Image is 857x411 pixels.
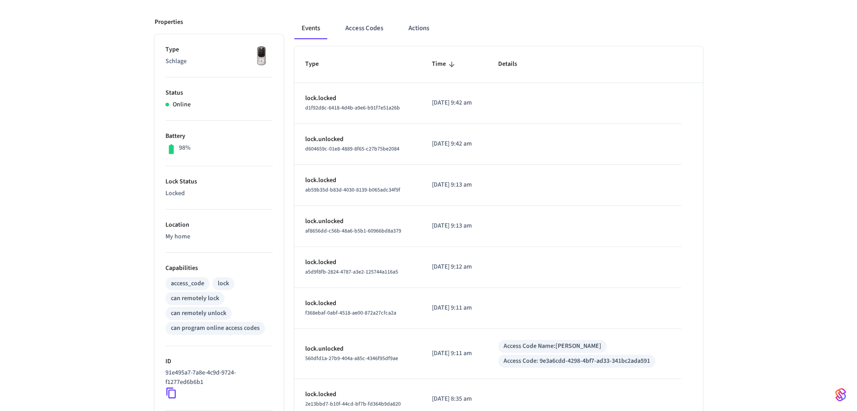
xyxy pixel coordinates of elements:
[432,98,477,108] p: [DATE] 9:42 am
[171,324,260,333] div: can program online access codes
[294,18,703,39] div: ant example
[432,349,477,358] p: [DATE] 9:11 am
[305,268,398,276] span: a5d9f8fb-2824-4787-a3e2-125744a116a5
[432,303,477,313] p: [DATE] 9:11 am
[294,18,327,39] button: Events
[165,88,273,98] p: Status
[401,18,436,39] button: Actions
[338,18,390,39] button: Access Codes
[305,94,410,103] p: lock.locked
[835,388,846,402] img: SeamLogoGradient.69752ec5.svg
[432,262,477,272] p: [DATE] 9:12 am
[165,357,273,366] p: ID
[305,258,410,267] p: lock.locked
[171,294,219,303] div: can remotely lock
[165,57,273,66] p: Schlage
[155,18,183,27] p: Properties
[305,176,410,185] p: lock.locked
[165,132,273,141] p: Battery
[305,390,410,399] p: lock.locked
[179,143,191,153] p: 98%
[305,344,410,354] p: lock.unlocked
[305,400,401,408] span: 2e13bbd7-b10f-44cd-bf7b-fd364b9da820
[305,145,399,153] span: d604659c-01e8-4889-8f65-c27b75be2084
[305,186,400,194] span: ab59b35d-b83d-4030-8139-b065adc34f9f
[171,279,204,288] div: access_code
[165,220,273,230] p: Location
[165,189,273,198] p: Locked
[305,104,400,112] span: d1f92d8c-6418-4d4b-a9e6-b91f7e51a26b
[305,57,330,71] span: Type
[432,221,477,231] p: [DATE] 9:13 am
[305,299,410,308] p: lock.locked
[432,57,458,71] span: Time
[165,232,273,242] p: My home
[165,177,273,187] p: Lock Status
[504,342,601,351] div: Access Code Name: [PERSON_NAME]
[305,135,410,144] p: lock.unlocked
[305,227,401,235] span: af8656dd-c56b-48a6-b5b1-60966bd8a379
[305,217,410,226] p: lock.unlocked
[250,45,273,68] img: Yale Assure Touchscreen Wifi Smart Lock, Satin Nickel, Front
[171,309,226,318] div: can remotely unlock
[305,355,398,362] span: 560dfd1a-27b9-404a-a85c-4346f95df9ae
[498,57,529,71] span: Details
[173,100,191,110] p: Online
[432,180,477,190] p: [DATE] 9:13 am
[165,264,273,273] p: Capabilities
[218,279,229,288] div: lock
[165,368,269,387] p: 91e495a7-7a8e-4c9d-9724-f1277ed6b6b1
[432,394,477,404] p: [DATE] 8:35 am
[432,139,477,149] p: [DATE] 9:42 am
[305,309,396,317] span: f368ebaf-0abf-4518-ae00-872a27cfca2a
[504,356,650,366] div: Access Code: 9e3a6cdd-4298-4bf7-ad33-341bc2ada591
[165,45,273,55] p: Type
